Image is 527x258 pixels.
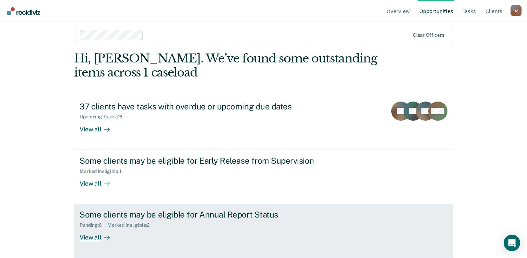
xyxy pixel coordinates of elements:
div: Some clients may be eligible for Early Release from Supervision [80,156,320,166]
div: D A [511,5,522,16]
div: Some clients may be eligible for Annual Report Status [80,210,320,220]
div: View all [80,174,118,187]
div: Open Intercom Messenger [504,235,520,251]
div: View all [80,120,118,133]
div: Clear officers [413,32,444,38]
img: Recidiviz [7,7,40,15]
div: 37 clients have tasks with overdue or upcoming due dates [80,102,320,112]
div: Marked Ineligible : 1 [80,168,127,174]
div: View all [80,228,118,242]
button: Profile dropdown button [511,5,522,16]
div: Hi, [PERSON_NAME]. We’ve found some outstanding items across 1 caseload [74,51,377,80]
a: Some clients may be eligible for Early Release from SupervisionMarked Ineligible:1View all [74,150,453,204]
div: Marked Ineligible : 2 [107,222,155,228]
a: Some clients may be eligible for Annual Report StatusPending:6Marked Ineligible:2View all [74,204,453,258]
div: Pending : 6 [80,222,107,228]
a: 37 clients have tasks with overdue or upcoming due datesUpcoming Tasks:76View all [74,96,453,150]
div: Upcoming Tasks : 76 [80,114,128,120]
